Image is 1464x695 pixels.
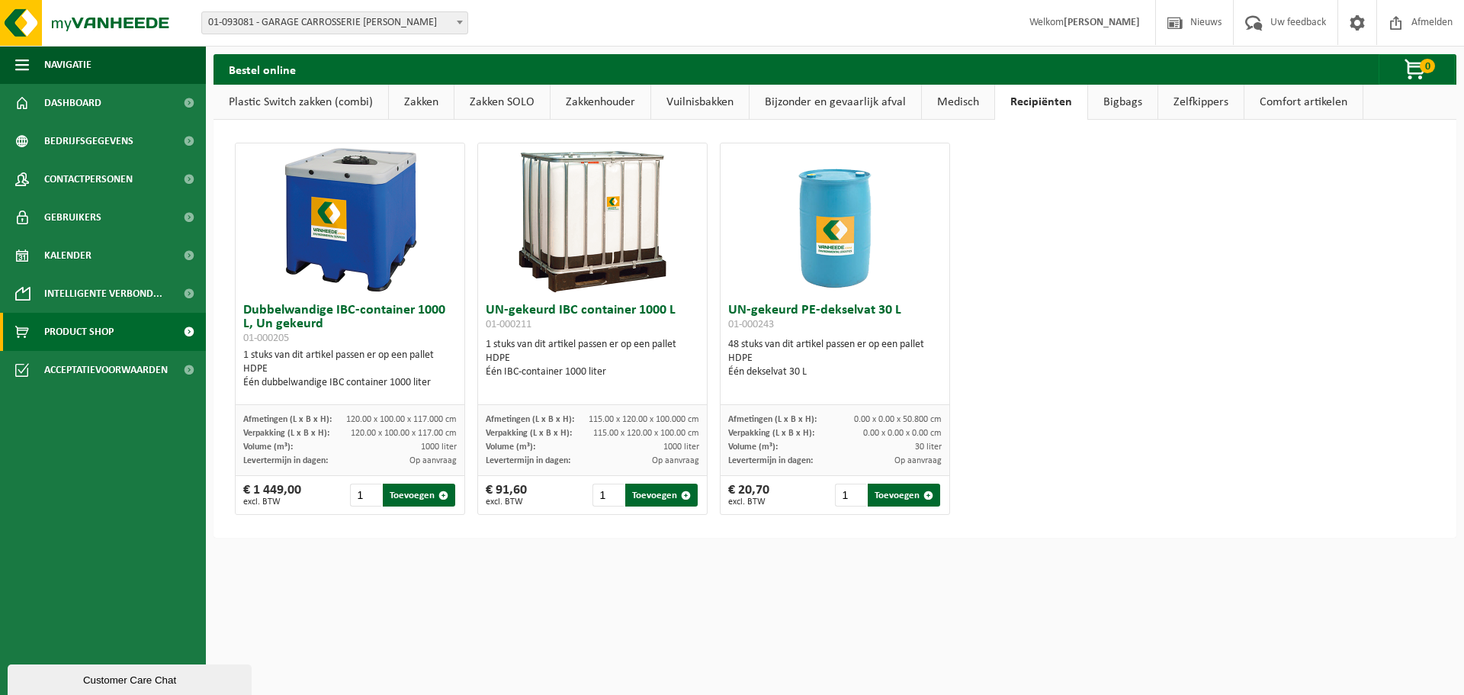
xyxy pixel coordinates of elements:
[728,352,942,365] div: HDPE
[486,497,527,507] span: excl. BTW
[728,365,942,379] div: Één dekselvat 30 L
[592,484,624,507] input: 1
[201,11,468,34] span: 01-093081 - GARAGE CARROSSERIE ANTOINE - GERAARDSBERGEN
[486,442,535,452] span: Volume (m³):
[1379,54,1455,85] button: 0
[346,415,457,424] span: 120.00 x 100.00 x 117.000 cm
[243,415,332,424] span: Afmetingen (L x B x H):
[625,484,698,507] button: Toevoegen
[44,313,114,351] span: Product Shop
[894,456,942,465] span: Op aanvraag
[44,160,133,198] span: Contactpersonen
[728,456,813,465] span: Levertermijn in dagen:
[486,338,699,379] div: 1 stuks van dit artikel passen er op een pallet
[383,484,455,507] button: Toevoegen
[728,338,942,379] div: 48 stuks van dit artikel passen er op een pallet
[728,319,774,330] span: 01-000243
[915,442,942,452] span: 30 liter
[454,85,550,120] a: Zakken SOLO
[44,198,101,236] span: Gebruikers
[835,484,866,507] input: 1
[350,484,381,507] input: 1
[8,661,255,695] iframe: chat widget
[995,85,1087,120] a: Recipiënten
[409,456,457,465] span: Op aanvraag
[44,236,91,275] span: Kalender
[243,304,457,345] h3: Dubbelwandige IBC-container 1000 L, Un gekeurd
[44,351,168,389] span: Acceptatievoorwaarden
[863,429,942,438] span: 0.00 x 0.00 x 0.00 cm
[44,275,162,313] span: Intelligente verbond...
[486,415,574,424] span: Afmetingen (L x B x H):
[44,46,91,84] span: Navigatie
[486,304,699,334] h3: UN-gekeurd IBC container 1000 L
[854,415,942,424] span: 0.00 x 0.00 x 50.800 cm
[486,365,699,379] div: Één IBC-container 1000 liter
[274,143,426,296] img: 01-000205
[868,484,940,507] button: Toevoegen
[213,85,388,120] a: Plastic Switch zakken (combi)
[486,319,531,330] span: 01-000211
[486,429,572,438] span: Verpakking (L x B x H):
[728,429,814,438] span: Verpakking (L x B x H):
[728,484,769,507] div: € 20,70
[44,122,133,160] span: Bedrijfsgegevens
[486,484,527,507] div: € 91,60
[551,85,650,120] a: Zakkenhouder
[589,415,699,424] span: 115.00 x 120.00 x 100.000 cm
[243,442,293,452] span: Volume (m³):
[663,442,699,452] span: 1000 liter
[243,429,329,438] span: Verpakking (L x B x H):
[243,456,328,465] span: Levertermijn in dagen:
[243,376,457,390] div: Één dubbelwandige IBC container 1000 liter
[728,415,817,424] span: Afmetingen (L x B x H):
[351,429,457,438] span: 120.00 x 100.00 x 117.00 cm
[243,362,457,376] div: HDPE
[243,484,301,507] div: € 1 449,00
[1158,85,1244,120] a: Zelfkippers
[243,349,457,390] div: 1 stuks van dit artikel passen er op een pallet
[1088,85,1157,120] a: Bigbags
[922,85,994,120] a: Medisch
[389,85,454,120] a: Zakken
[486,456,570,465] span: Levertermijn in dagen:
[213,54,311,84] h2: Bestel online
[651,85,749,120] a: Vuilnisbakken
[728,304,942,334] h3: UN-gekeurd PE-dekselvat 30 L
[1420,59,1435,73] span: 0
[202,12,467,34] span: 01-093081 - GARAGE CARROSSERIE ANTOINE - GERAARDSBERGEN
[593,429,699,438] span: 115.00 x 120.00 x 100.00 cm
[516,143,669,296] img: 01-000211
[243,497,301,507] span: excl. BTW
[750,85,921,120] a: Bijzonder en gevaarlijk afval
[243,333,289,344] span: 01-000205
[1064,17,1140,28] strong: [PERSON_NAME]
[1244,85,1363,120] a: Comfort artikelen
[486,352,699,365] div: HDPE
[652,456,699,465] span: Op aanvraag
[759,143,911,296] img: 01-000243
[44,84,101,122] span: Dashboard
[421,442,457,452] span: 1000 liter
[728,442,778,452] span: Volume (m³):
[728,497,769,507] span: excl. BTW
